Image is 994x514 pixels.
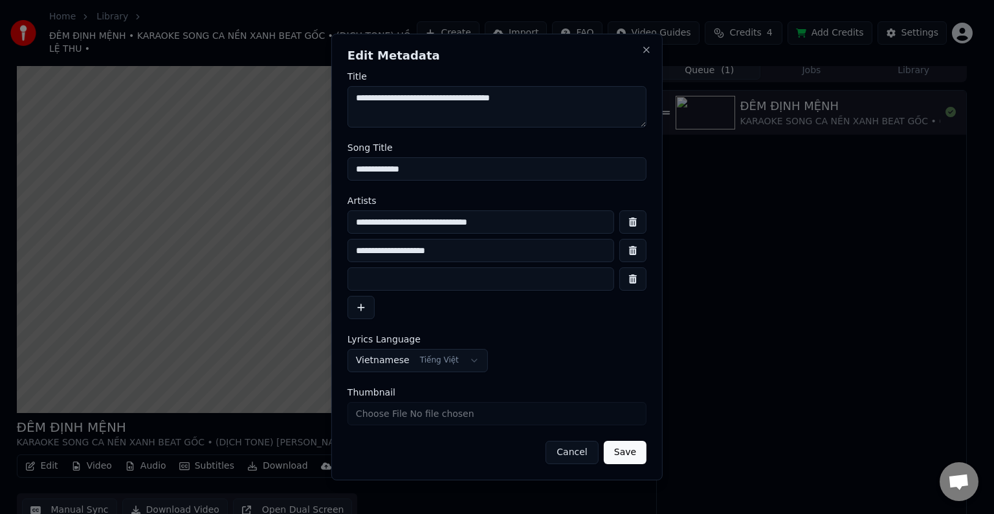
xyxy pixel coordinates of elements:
[348,388,395,397] span: Thumbnail
[348,143,646,152] label: Song Title
[348,72,646,81] label: Title
[348,196,646,205] label: Artists
[348,50,646,61] h2: Edit Metadata
[348,335,421,344] span: Lyrics Language
[604,441,646,464] button: Save
[546,441,598,464] button: Cancel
